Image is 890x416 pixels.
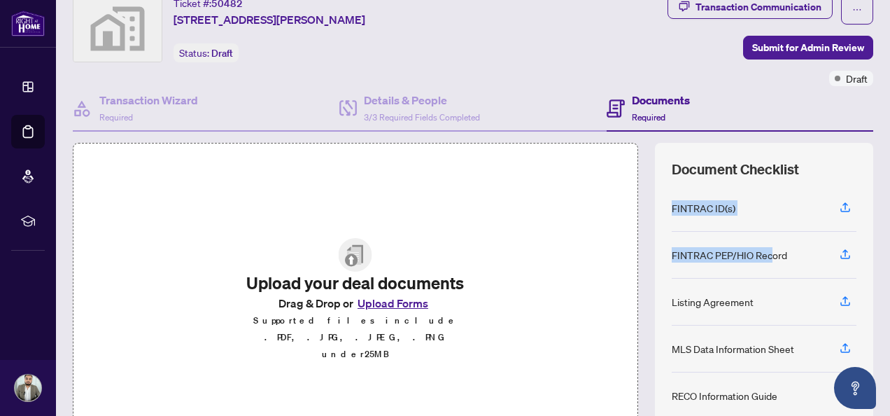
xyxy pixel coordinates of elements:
div: FINTRAC ID(s) [672,200,735,216]
span: Draft [846,71,868,86]
h2: Upload your deal documents [242,272,468,294]
div: MLS Data Information Sheet [672,341,794,356]
button: Submit for Admin Review [743,36,873,60]
img: logo [11,11,45,36]
div: Listing Agreement [672,294,754,310]
button: Open asap [834,367,876,409]
span: ellipsis [852,5,862,15]
h4: Documents [632,92,690,109]
div: RECO Information Guide [672,388,777,403]
p: Supported files include .PDF, .JPG, .JPEG, .PNG under 25 MB [242,312,468,363]
h4: Transaction Wizard [99,92,198,109]
span: Submit for Admin Review [752,36,864,59]
div: Status: [174,43,239,62]
span: Required [632,112,665,123]
h4: Details & People [364,92,480,109]
span: File UploadUpload your deal documentsDrag & Drop orUpload FormsSupported files include .PDF, .JPG... [231,227,479,374]
button: Upload Forms [353,294,432,312]
span: Draft [211,47,233,60]
img: File Upload [339,238,372,272]
span: 3/3 Required Fields Completed [364,112,480,123]
img: Profile Icon [15,375,41,401]
span: Required [99,112,133,123]
span: [STREET_ADDRESS][PERSON_NAME] [174,11,365,28]
span: Drag & Drop or [278,294,432,312]
span: Document Checklist [672,160,799,179]
div: FINTRAC PEP/HIO Record [672,247,787,263]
